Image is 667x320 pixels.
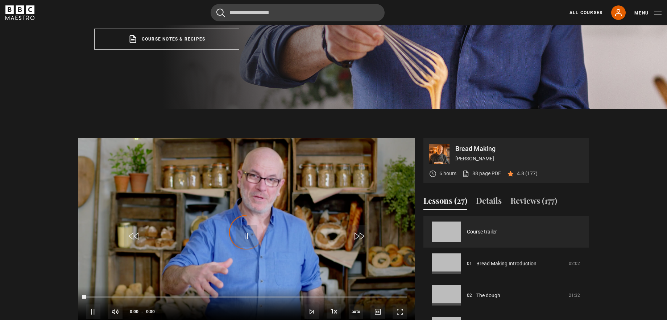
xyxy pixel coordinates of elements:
button: Reviews (177) [510,195,557,210]
p: Bread Making [455,146,583,152]
p: 4.8 (177) [517,170,538,177]
a: Course notes & recipes [94,29,239,50]
span: auto [349,304,363,319]
p: 6 hours [439,170,456,177]
a: The dough [476,292,500,299]
span: 0:00 [146,305,155,318]
a: Course trailer [467,228,497,236]
button: Lessons (27) [423,195,467,210]
button: Submit the search query [216,8,225,17]
a: 88 page PDF [462,170,501,177]
div: Progress Bar [86,296,407,298]
button: Fullscreen [393,304,407,319]
button: Next Lesson [304,304,319,319]
span: 0:00 [130,305,138,318]
button: Playback Rate [327,304,341,319]
button: Captions [370,304,385,319]
a: All Courses [569,9,602,16]
button: Pause [86,304,100,319]
a: Bread Making Introduction [476,260,536,268]
button: Details [476,195,502,210]
svg: BBC Maestro [5,5,34,20]
p: [PERSON_NAME] [455,155,583,163]
span: - [141,309,143,314]
button: Mute [108,304,123,319]
input: Search [211,4,385,21]
button: Toggle navigation [634,9,662,17]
